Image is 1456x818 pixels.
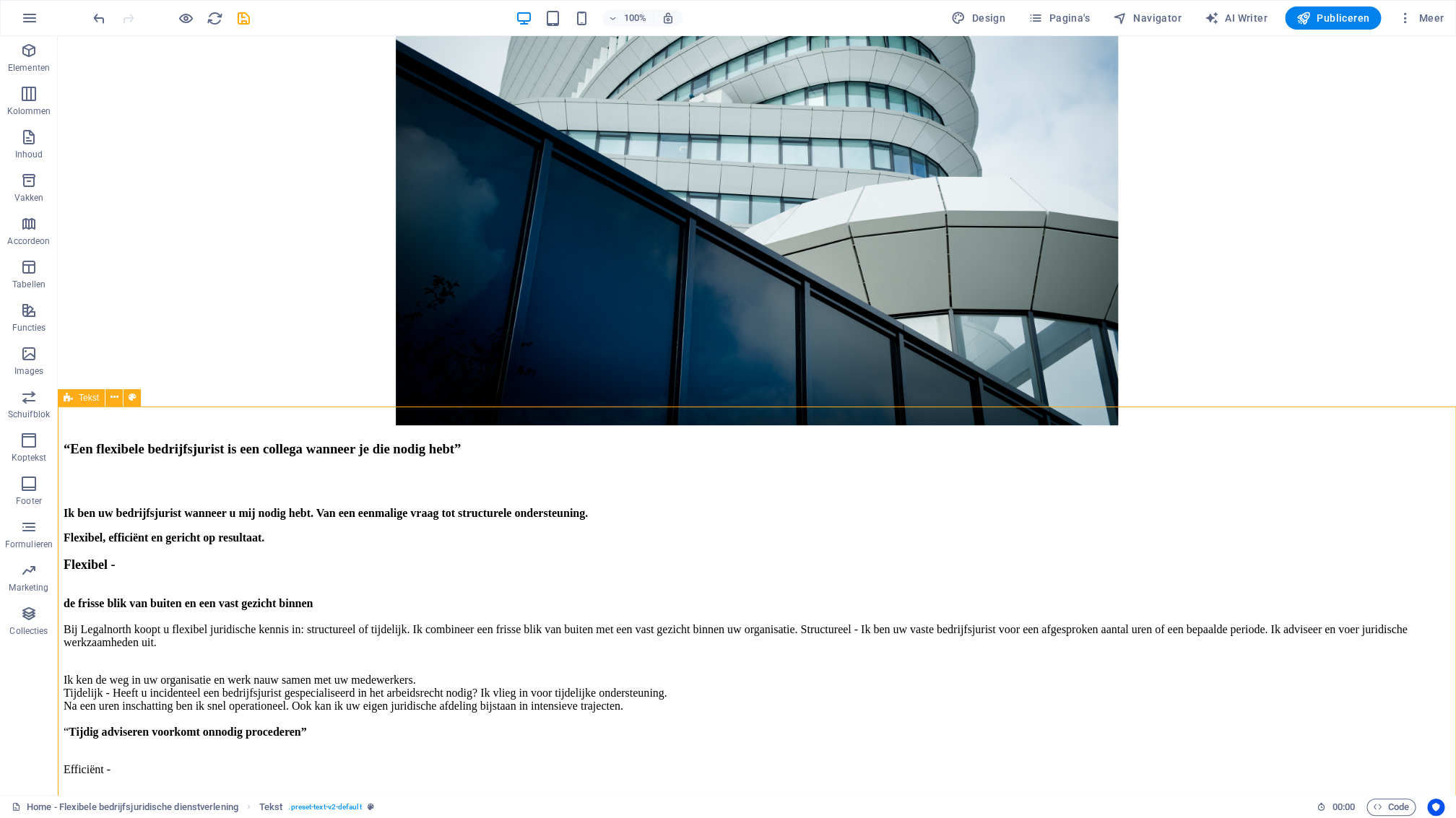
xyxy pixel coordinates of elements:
[206,9,223,27] button: reload
[8,409,50,420] p: Schuifblok
[259,799,282,816] span: Klik om te selecteren, dubbelklik om te bewerken
[288,799,361,816] span: . preset-text-v2-default
[235,9,252,27] button: save
[1392,6,1449,30] button: Meer
[14,192,44,204] p: Vakken
[1205,11,1267,25] span: AI Writer
[16,495,42,507] p: Footer
[1317,799,1355,816] h6: Sessietijd
[12,452,47,464] p: Koptekst
[259,799,374,816] nav: breadcrumb
[79,393,99,402] span: Tekst
[90,9,108,27] button: undo
[14,365,44,377] p: Images
[1332,799,1354,816] span: 00 00
[624,9,647,27] h6: 100%
[1285,6,1381,30] button: Publiceren
[12,279,45,290] p: Tabellen
[9,582,48,593] p: Marketing
[602,9,654,27] button: 100%
[1199,6,1273,30] button: AI Writer
[1023,6,1096,30] button: Pagina's
[207,10,223,27] i: Pagina opnieuw laden
[7,235,50,247] p: Accordeon
[91,10,108,27] i: Ongedaan maken: Text wijzigen (Ctrl+Z)
[1296,11,1369,25] span: Publiceren
[945,6,1011,30] div: Design (Ctrl+Alt+Y)
[1373,799,1409,816] span: Code
[9,625,48,637] p: Collecties
[1427,799,1444,816] button: Usercentrics
[662,12,675,25] i: Stel bij het wijzigen van de grootte van de weergegeven website automatisch het juist zoomniveau ...
[951,11,1005,25] span: Design
[1028,11,1090,25] span: Pagina's
[368,803,374,811] i: Dit element is een aanpasbare voorinstelling
[1398,11,1444,25] span: Meer
[12,322,46,334] p: Functies
[7,105,51,117] p: Kolommen
[12,799,238,816] a: Klik om selectie op te heffen, dubbelklik om Pagina's te open
[1113,11,1182,25] span: Navigator
[8,62,50,74] p: Elementen
[235,10,252,27] i: Opslaan (Ctrl+S)
[945,6,1011,30] button: Design
[15,149,43,160] p: Inhoud
[1107,6,1187,30] button: Navigator
[5,539,53,550] p: Formulieren
[177,9,194,27] button: Klik hier om de voorbeeldmodus te verlaten en verder te gaan met bewerken
[1342,801,1344,812] span: :
[1366,799,1416,816] button: Code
